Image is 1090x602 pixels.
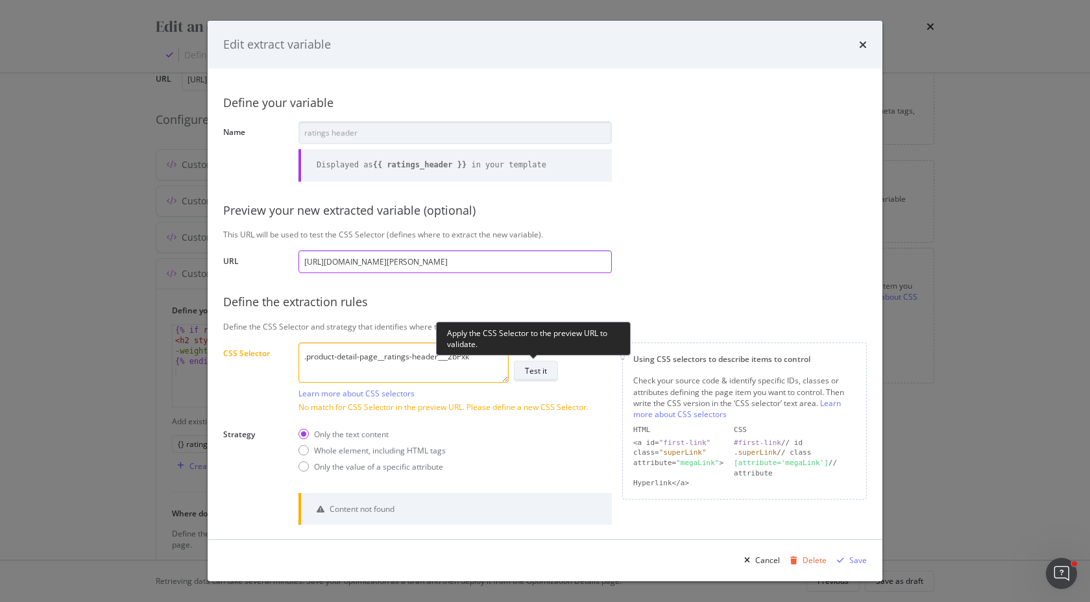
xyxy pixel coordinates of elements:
[223,95,867,112] div: Define your variable
[659,439,710,447] div: "first-link"
[298,343,509,383] textarea: .product-detail-page__ratings-header___2bPxk
[734,448,856,458] div: // class
[633,458,723,478] div: attribute= >
[223,202,867,219] div: Preview your new extracted variable (optional)
[785,550,827,571] button: Delete
[633,478,723,488] div: Hyperlink</a>
[755,555,780,566] div: Cancel
[659,448,707,457] div: "superLink"
[734,448,777,457] div: .superLink
[298,250,612,273] input: https://www.example.com
[298,461,446,472] div: Only the value of a specific attribute
[317,160,546,171] div: Displayed as in your template
[373,160,467,169] b: {{ ratings_header }}
[223,429,288,474] label: Strategy
[223,321,867,332] div: Define the CSS Selector and strategy that identifies where to extract the variable from your page.
[734,458,856,478] div: // attribute
[436,322,631,355] div: Apply the CSS Selector to the preview URL to validate.
[514,361,558,381] button: Test it
[223,229,867,240] div: This URL will be used to test the CSS Selector (defines where to extract the new variable).
[734,425,856,435] div: CSS
[676,459,719,467] div: "megaLink"
[223,294,867,311] div: Define the extraction rules
[633,448,723,458] div: class=
[223,126,288,178] label: Name
[832,550,867,571] button: Save
[223,36,331,53] div: Edit extract variable
[734,459,829,467] div: [attribute='megaLink']
[633,375,856,420] div: Check your source code & identify specific IDs, classes or attributes defining the page item you ...
[633,354,856,365] div: Using CSS selectors to describe items to control
[849,555,867,566] div: Save
[314,461,443,472] div: Only the value of a specific attribute
[803,555,827,566] div: Delete
[734,438,856,448] div: // id
[739,550,780,571] button: Cancel
[1046,558,1077,589] iframe: Intercom live chat
[330,503,394,514] div: Content not found
[298,445,446,456] div: Whole element, including HTML tags
[298,402,612,413] div: No match for CSS Selector in the preview URL. Please define a new CSS Selector.
[525,365,547,376] div: Test it
[633,438,723,448] div: <a id=
[314,445,446,456] div: Whole element, including HTML tags
[208,21,882,581] div: modal
[633,425,723,435] div: HTML
[633,398,841,420] a: Learn more about CSS selectors
[314,429,389,440] div: Only the text content
[298,429,446,440] div: Only the text content
[223,348,288,409] label: CSS Selector
[734,439,781,447] div: #first-link
[859,36,867,53] div: times
[298,388,415,399] a: Learn more about CSS selectors
[223,256,288,270] label: URL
